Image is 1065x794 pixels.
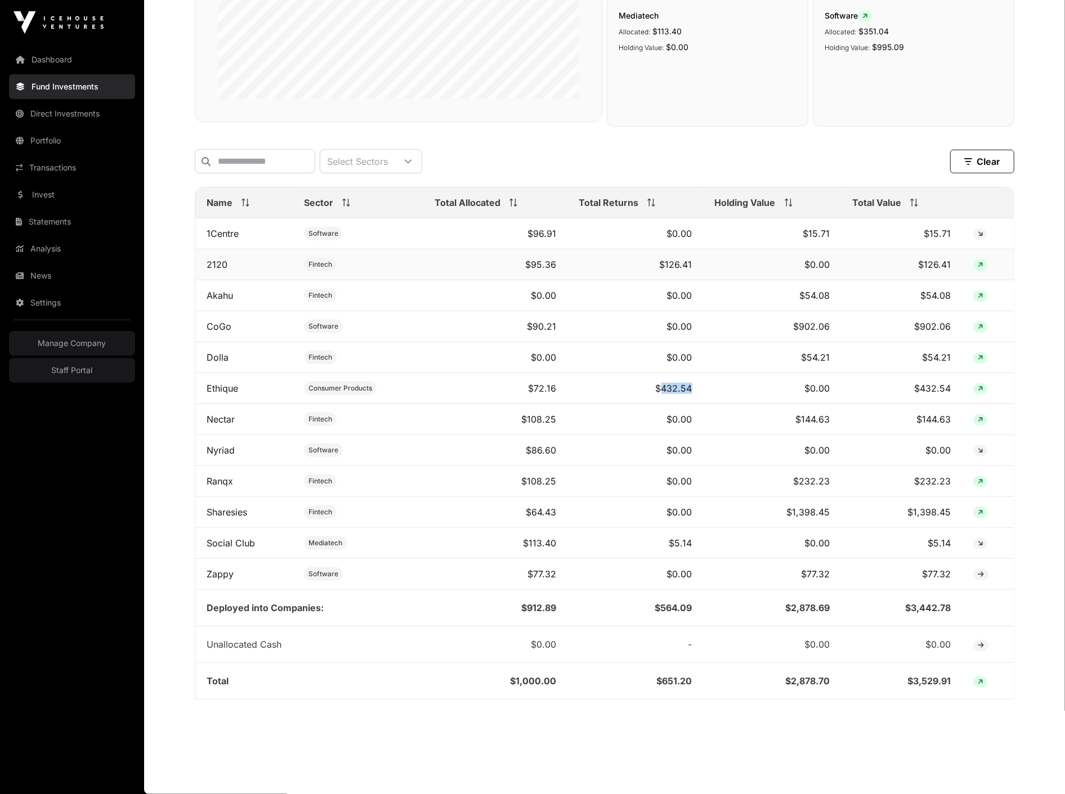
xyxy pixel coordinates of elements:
[9,74,135,99] a: Fund Investments
[925,639,951,650] span: $0.00
[9,236,135,261] a: Analysis
[704,528,841,559] td: $0.00
[567,663,703,699] td: $651.20
[825,11,872,20] span: Software
[207,414,235,425] a: Nectar
[852,196,901,209] span: Total Value
[688,639,692,650] span: -
[9,358,135,383] a: Staff Portal
[567,466,703,497] td: $0.00
[308,229,338,238] span: Software
[841,435,962,466] td: $0.00
[704,663,841,699] td: $2,878.70
[207,568,234,580] a: Zappy
[207,506,247,518] a: Sharesies
[423,342,568,373] td: $0.00
[619,28,650,36] span: Allocated:
[308,508,332,517] span: Fintech
[308,353,332,362] span: Fintech
[308,477,332,486] span: Fintech
[841,218,962,249] td: $15.71
[704,311,841,342] td: $902.06
[9,47,135,72] a: Dashboard
[308,260,332,269] span: Fintech
[950,150,1014,173] button: Clear
[9,263,135,288] a: News
[858,26,889,36] span: $351.04
[567,435,703,466] td: $0.00
[423,435,568,466] td: $86.60
[704,466,841,497] td: $232.23
[9,331,135,356] a: Manage Company
[567,342,703,373] td: $0.00
[207,228,239,239] a: 1Centre
[423,663,568,699] td: $1,000.00
[579,196,638,209] span: Total Returns
[14,11,104,34] img: Icehouse Ventures Logo
[207,259,227,270] a: 2120
[704,497,841,528] td: $1,398.45
[195,663,423,699] td: Total
[9,128,135,153] a: Portfolio
[308,384,372,393] span: Consumer Products
[704,590,841,626] td: $2,878.69
[567,311,703,342] td: $0.00
[704,404,841,435] td: $144.63
[841,528,962,559] td: $5.14
[567,528,703,559] td: $5.14
[423,249,568,280] td: $95.36
[704,559,841,590] td: $77.32
[308,569,338,578] span: Software
[704,435,841,466] td: $0.00
[567,590,703,626] td: $564.09
[704,218,841,249] td: $15.71
[308,322,338,331] span: Software
[423,218,568,249] td: $96.91
[423,373,568,404] td: $72.16
[423,280,568,311] td: $0.00
[195,590,423,626] td: Deployed into Companies:
[825,28,856,36] span: Allocated:
[715,196,776,209] span: Holding Value
[567,218,703,249] td: $0.00
[841,373,962,404] td: $432.54
[704,249,841,280] td: $0.00
[841,663,962,699] td: $3,529.91
[841,559,962,590] td: $77.32
[841,466,962,497] td: $232.23
[9,101,135,126] a: Direct Investments
[567,497,703,528] td: $0.00
[704,373,841,404] td: $0.00
[423,466,568,497] td: $108.25
[567,249,703,280] td: $126.41
[9,155,135,180] a: Transactions
[1009,740,1065,794] iframe: Chat Widget
[619,11,659,20] span: Mediatech
[423,559,568,590] td: $77.32
[207,383,238,394] a: Ethique
[207,352,229,363] a: Dolla
[567,404,703,435] td: $0.00
[652,26,682,36] span: $113.40
[531,639,556,650] span: $0.00
[9,290,135,315] a: Settings
[841,590,962,626] td: $3,442.78
[423,590,568,626] td: $912.89
[841,497,962,528] td: $1,398.45
[567,559,703,590] td: $0.00
[9,182,135,207] a: Invest
[207,290,233,301] a: Akahu
[207,196,232,209] span: Name
[308,446,338,455] span: Software
[207,639,281,650] span: Unallocated Cash
[872,42,904,52] span: $995.09
[423,497,568,528] td: $64.43
[207,475,233,487] a: Ranqx
[704,342,841,373] td: $54.21
[567,373,703,404] td: $432.54
[825,43,870,52] span: Holding Value:
[666,42,688,52] span: $0.00
[841,342,962,373] td: $54.21
[841,249,962,280] td: $126.41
